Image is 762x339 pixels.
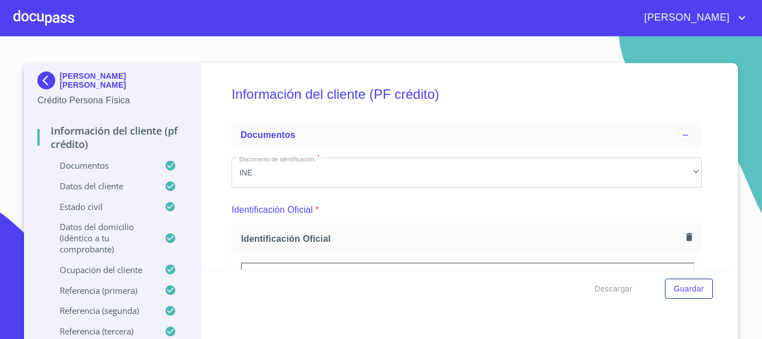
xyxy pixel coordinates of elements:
p: Crédito Persona Física [37,94,187,107]
span: [PERSON_NAME] [636,9,735,27]
button: Guardar [665,279,713,299]
p: Datos del cliente [37,180,165,192]
p: Identificación Oficial [232,203,313,217]
div: Documentos [232,122,702,149]
p: Referencia (primera) [37,285,165,296]
span: Guardar [674,282,704,296]
span: Descargar [595,282,633,296]
h5: Información del cliente (PF crédito) [232,71,702,117]
p: Información del cliente (PF crédito) [37,124,187,151]
p: Referencia (segunda) [37,305,165,316]
div: [PERSON_NAME] [PERSON_NAME] [37,71,187,94]
button: account of current user [636,9,749,27]
span: Identificación Oficial [241,233,682,245]
p: Datos del domicilio (idéntico a tu comprobante) [37,221,165,255]
img: Docupass spot blue [37,71,60,89]
p: Estado Civil [37,201,165,212]
span: Documentos [240,130,295,140]
p: Ocupación del Cliente [37,264,165,275]
p: Referencia (tercera) [37,326,165,337]
button: Descargar [590,279,637,299]
p: [PERSON_NAME] [PERSON_NAME] [60,71,187,89]
div: INE [232,157,702,188]
p: Documentos [37,160,165,171]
